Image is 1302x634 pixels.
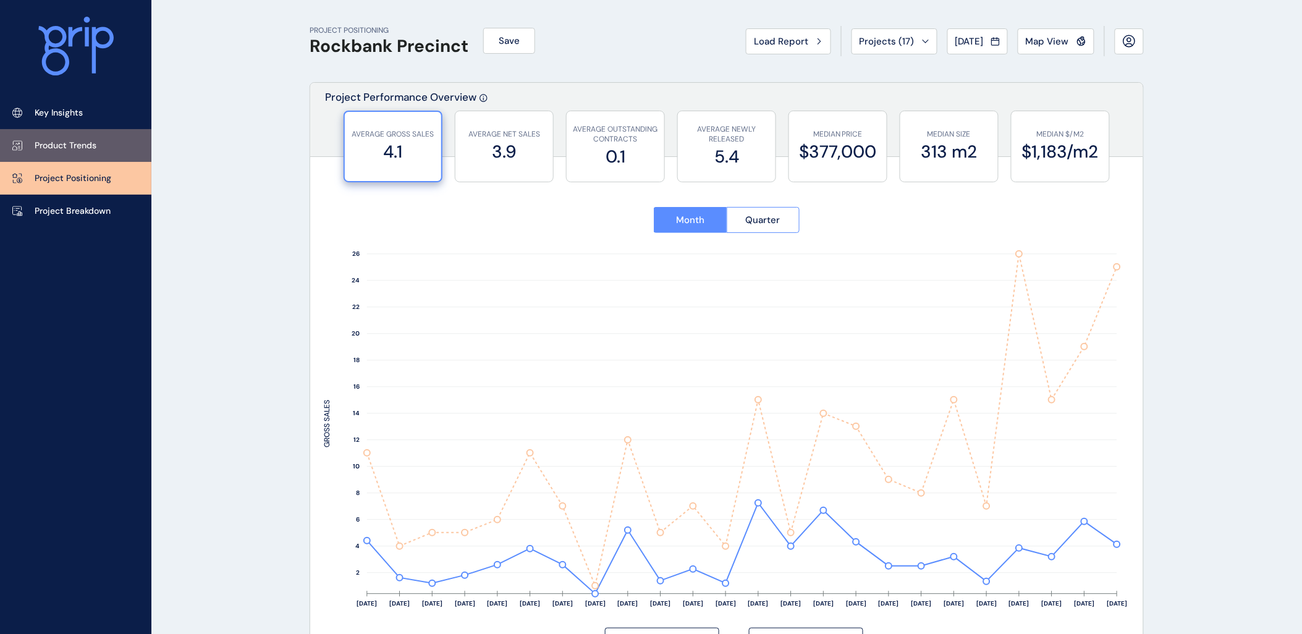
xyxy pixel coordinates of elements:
button: Projects (17) [852,28,937,54]
text: 4 [355,543,360,551]
text: [DATE] [357,599,378,607]
text: GROSS SALES [322,400,332,448]
p: Key Insights [35,107,83,119]
span: Load Report [754,35,808,48]
label: $377,000 [795,140,881,164]
label: 4.1 [351,140,435,164]
button: Save [483,28,535,54]
button: Load Report [746,28,831,54]
text: [DATE] [1107,599,1127,607]
p: Project Performance Overview [325,90,476,156]
text: 10 [353,463,360,471]
text: [DATE] [488,599,508,607]
p: Project Positioning [35,172,111,185]
label: 0.1 [573,145,658,169]
text: [DATE] [781,599,801,607]
text: 24 [352,277,360,285]
text: 2 [356,569,360,577]
p: AVERAGE NET SALES [462,129,547,140]
text: 14 [353,410,360,418]
label: 313 m2 [907,140,992,164]
text: [DATE] [650,599,670,607]
button: Quarter [727,207,800,233]
text: [DATE] [1075,599,1095,607]
p: AVERAGE NEWLY RELEASED [684,124,769,145]
text: [DATE] [813,599,834,607]
text: 16 [353,383,360,391]
p: PROJECT POSITIONING [310,25,468,36]
p: Project Breakdown [35,205,111,218]
label: $1,183/m2 [1018,140,1103,164]
p: AVERAGE GROSS SALES [351,129,435,140]
text: 20 [352,330,360,338]
text: 26 [352,250,360,258]
text: [DATE] [683,599,703,607]
span: Save [499,35,520,47]
text: [DATE] [879,599,899,607]
label: 3.9 [462,140,547,164]
text: [DATE] [846,599,866,607]
text: [DATE] [618,599,638,607]
text: [DATE] [1009,599,1029,607]
text: [DATE] [716,599,736,607]
text: 12 [353,436,360,444]
p: MEDIAN SIZE [907,129,992,140]
text: [DATE] [389,599,410,607]
p: MEDIAN PRICE [795,129,881,140]
text: 18 [353,357,360,365]
label: 5.4 [684,145,769,169]
text: 22 [352,303,360,311]
button: [DATE] [947,28,1008,54]
text: 8 [356,489,360,497]
p: AVERAGE OUTSTANDING CONTRACTS [573,124,658,145]
text: [DATE] [552,599,573,607]
text: [DATE] [911,599,932,607]
text: [DATE] [455,599,475,607]
h1: Rockbank Precinct [310,36,468,57]
p: MEDIAN $/M2 [1018,129,1103,140]
text: [DATE] [976,599,997,607]
button: Month [654,207,727,233]
text: [DATE] [422,599,442,607]
text: [DATE] [944,599,964,607]
button: Map View [1018,28,1094,54]
span: Month [676,214,704,226]
span: Quarter [746,214,780,226]
p: Product Trends [35,140,96,152]
text: [DATE] [520,599,540,607]
span: Map View [1026,35,1069,48]
text: [DATE] [748,599,769,607]
text: [DATE] [585,599,606,607]
span: Projects ( 17 ) [860,35,915,48]
span: [DATE] [955,35,984,48]
text: 6 [356,516,360,524]
text: [DATE] [1042,599,1062,607]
